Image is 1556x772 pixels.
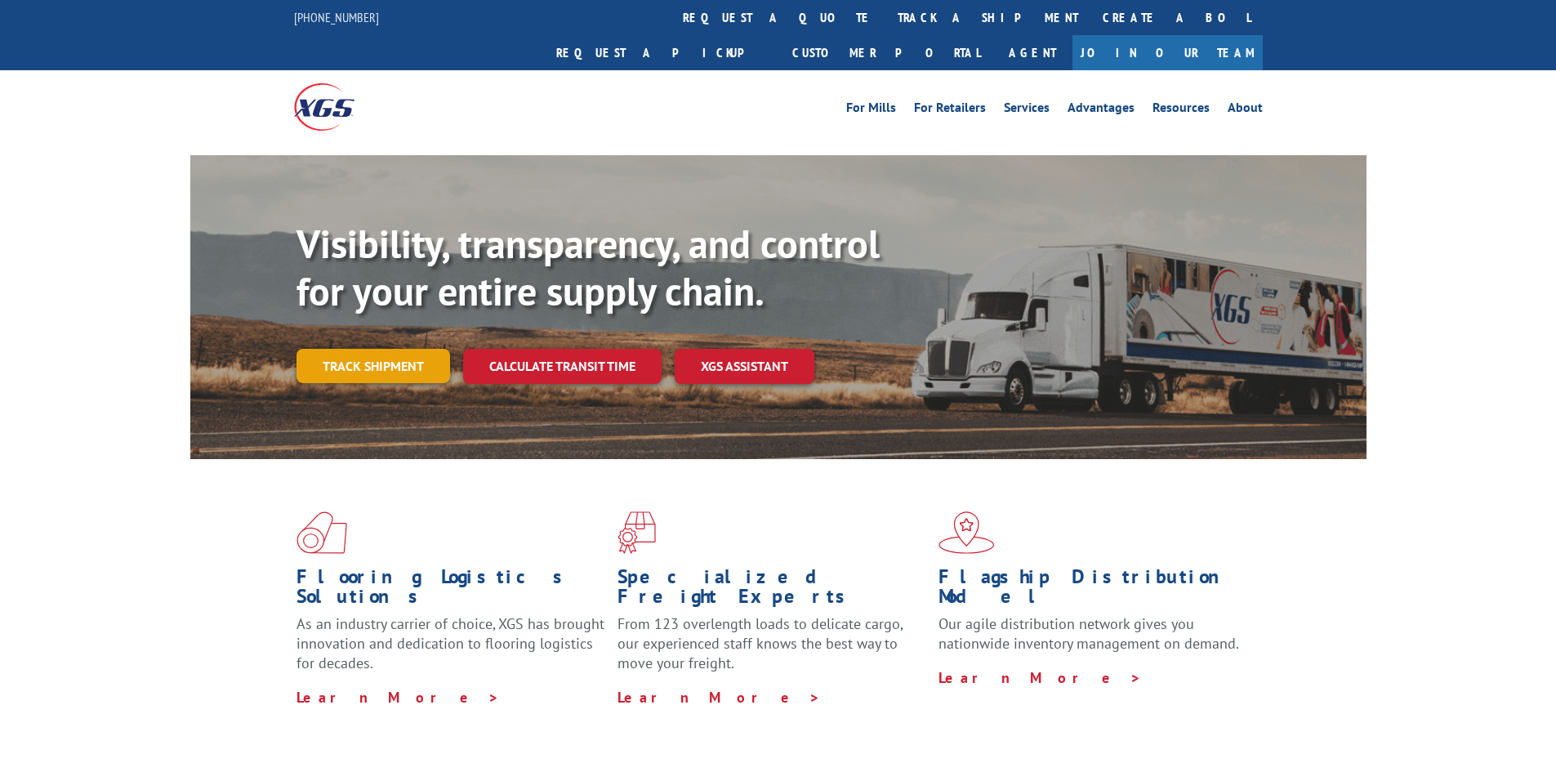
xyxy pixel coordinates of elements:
[939,614,1239,653] span: Our agile distribution network gives you nationwide inventory management on demand.
[544,35,780,70] a: Request a pickup
[296,567,605,614] h1: Flooring Logistics Solutions
[296,688,500,707] a: Learn More >
[617,688,821,707] a: Learn More >
[617,567,926,614] h1: Specialized Freight Experts
[1004,101,1050,119] a: Services
[846,101,896,119] a: For Mills
[1072,35,1263,70] a: Join Our Team
[939,511,995,554] img: xgs-icon-flagship-distribution-model-red
[617,511,656,554] img: xgs-icon-focused-on-flooring-red
[1153,101,1210,119] a: Resources
[296,511,347,554] img: xgs-icon-total-supply-chain-intelligence-red
[992,35,1072,70] a: Agent
[294,9,379,25] a: [PHONE_NUMBER]
[1228,101,1263,119] a: About
[463,349,662,384] a: Calculate transit time
[939,668,1142,687] a: Learn More >
[296,614,604,672] span: As an industry carrier of choice, XGS has brought innovation and dedication to flooring logistics...
[675,349,814,384] a: XGS ASSISTANT
[780,35,992,70] a: Customer Portal
[914,101,986,119] a: For Retailers
[1068,101,1135,119] a: Advantages
[296,349,450,383] a: Track shipment
[617,614,926,687] p: From 123 overlength loads to delicate cargo, our experienced staff knows the best way to move you...
[939,567,1247,614] h1: Flagship Distribution Model
[296,218,880,316] b: Visibility, transparency, and control for your entire supply chain.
